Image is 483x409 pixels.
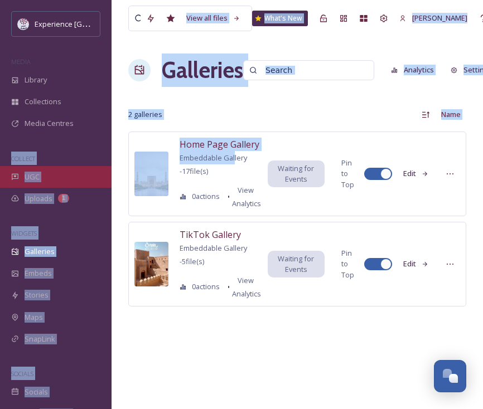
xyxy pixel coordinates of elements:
[58,194,69,203] div: 1
[25,118,74,129] span: Media Centres
[232,275,261,299] span: View Analytics
[25,96,61,107] span: Collections
[232,183,262,210] a: View Analytics
[341,248,359,280] span: Pin to Top
[25,75,47,85] span: Library
[25,246,55,257] span: Galleries
[25,193,52,204] span: Uploads
[192,191,220,202] span: 0 actions
[25,312,43,323] span: Maps
[273,254,319,275] span: Waiting for Events
[25,334,55,344] span: SnapLink
[398,253,434,275] button: Edit
[25,290,49,300] span: Stories
[232,274,262,300] a: View Analytics
[434,360,466,392] button: Open Chat
[385,59,439,81] button: Analytics
[11,229,37,237] span: WIDGETS
[128,109,162,120] span: 2 galleries
[18,18,29,30] img: CompanyLogo_logo_0vsk6Lu8.png
[180,153,247,176] span: Embeddable Gallery - 17 file(s)
[180,228,241,241] span: TikTok Gallery
[25,387,48,397] span: Socials
[134,152,168,196] img: f9e4254b-bacb-4a70-a76d-3ec32bf89cc3.jpg
[11,57,31,66] span: MEDIA
[252,11,308,26] a: What's New
[180,243,247,266] span: Embeddable Gallery - 5 file(s)
[25,172,40,182] span: UGC
[11,369,33,378] span: SOCIALS
[192,281,220,292] span: 0 actions
[232,185,261,208] span: View Analytics
[134,242,168,286] img: 974fe69c-42e1-42de-b301-a39d298f8ad0.jpg
[162,53,243,87] a: Galleries
[181,7,246,29] a: View all files
[341,158,359,190] span: Pin to Top
[11,154,35,163] span: COLLECT
[385,59,445,81] a: Analytics
[394,7,473,29] a: [PERSON_NAME]
[398,163,434,184] button: Edit
[273,163,319,184] span: Waiting for Events
[180,138,259,150] span: Home Page Gallery
[260,59,368,81] input: Search
[412,13,467,23] span: [PERSON_NAME]
[25,268,52,279] span: Embeds
[35,18,145,29] span: Experience [GEOGRAPHIC_DATA]
[436,104,466,125] div: Name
